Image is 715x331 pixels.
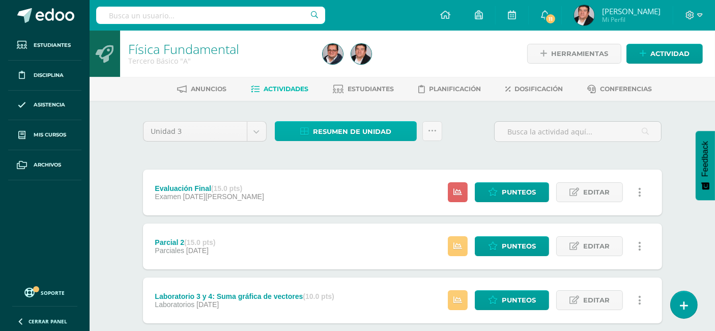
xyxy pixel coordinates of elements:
[155,300,194,309] span: Laboratorios
[600,85,652,93] span: Conferencias
[583,291,610,310] span: Editar
[34,161,61,169] span: Archivos
[475,290,549,310] a: Punteos
[551,44,608,63] span: Herramientas
[184,238,215,246] strong: (15.0 pts)
[583,183,610,202] span: Editar
[155,246,184,255] span: Parciales
[502,291,536,310] span: Punteos
[211,184,242,192] strong: (15.0 pts)
[28,318,67,325] span: Cerrar panel
[186,246,209,255] span: [DATE]
[155,238,215,246] div: Parcial 2
[502,237,536,256] span: Punteos
[275,121,417,141] a: Resumen de unidad
[602,15,661,24] span: Mi Perfil
[583,237,610,256] span: Editar
[8,120,81,150] a: Mis cursos
[34,131,66,139] span: Mis cursos
[8,150,81,180] a: Archivos
[8,31,81,61] a: Estudiantes
[351,44,371,64] img: 8bea78a11afb96288084d23884a19f38.png
[626,44,703,64] a: Actividad
[514,85,563,93] span: Dosificación
[155,192,181,201] span: Examen
[196,300,219,309] span: [DATE]
[527,44,621,64] a: Herramientas
[418,81,481,97] a: Planificación
[8,61,81,91] a: Disciplina
[574,5,594,25] img: 8bea78a11afb96288084d23884a19f38.png
[602,6,661,16] span: [PERSON_NAME]
[12,285,77,299] a: Soporte
[348,85,394,93] span: Estudiantes
[264,85,308,93] span: Actividades
[313,122,391,141] span: Resumen de unidad
[144,122,266,141] a: Unidad 3
[650,44,690,63] span: Actividad
[251,81,308,97] a: Actividades
[34,41,71,49] span: Estudiantes
[475,182,549,202] a: Punteos
[495,122,661,142] input: Busca la actividad aquí...
[183,192,264,201] span: [DATE][PERSON_NAME]
[128,42,310,56] h1: Física Fundamental
[128,40,239,58] a: Física Fundamental
[34,71,64,79] span: Disciplina
[191,85,226,93] span: Anuncios
[303,292,334,300] strong: (10.0 pts)
[155,184,264,192] div: Evaluación Final
[151,122,239,141] span: Unidad 3
[34,101,65,109] span: Asistencia
[505,81,563,97] a: Dosificación
[333,81,394,97] a: Estudiantes
[429,85,481,93] span: Planificación
[696,131,715,200] button: Feedback - Mostrar encuesta
[8,91,81,121] a: Asistencia
[155,292,334,300] div: Laboratorio 3 y 4: Suma gráfica de vectores
[128,56,310,66] div: Tercero Básico 'A'
[41,289,65,296] span: Soporte
[475,236,549,256] a: Punteos
[177,81,226,97] a: Anuncios
[323,44,343,64] img: fe380b2d4991993556c9ea662cc53567.png
[96,7,325,24] input: Busca un usuario...
[701,141,710,177] span: Feedback
[587,81,652,97] a: Conferencias
[545,13,556,24] span: 11
[502,183,536,202] span: Punteos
